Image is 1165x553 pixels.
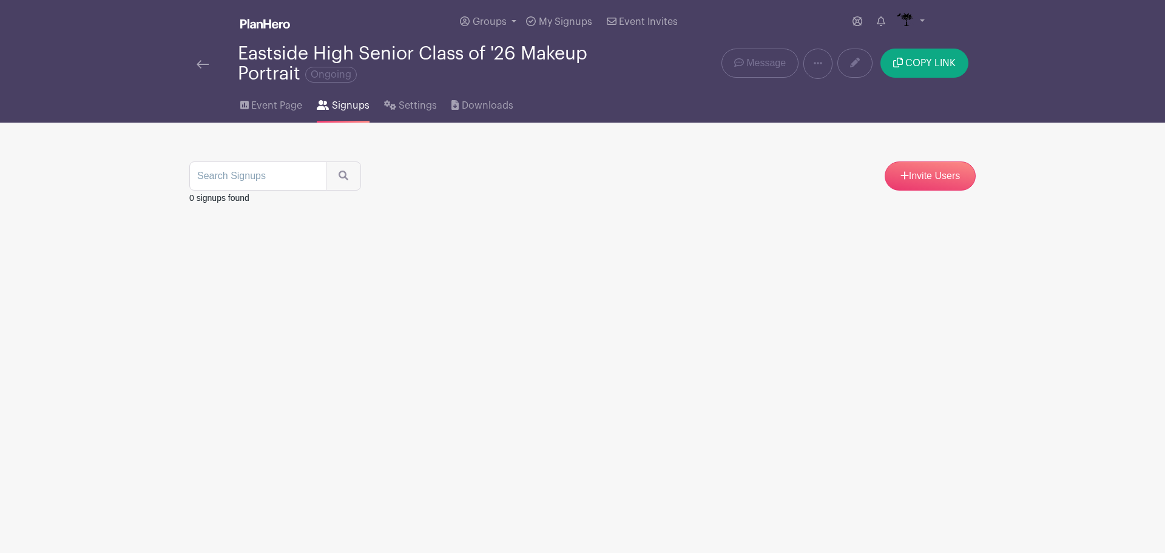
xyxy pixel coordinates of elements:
span: COPY LINK [905,58,956,68]
img: logo_white-6c42ec7e38ccf1d336a20a19083b03d10ae64f83f12c07503d8b9e83406b4c7d.svg [240,19,290,29]
a: Downloads [451,84,513,123]
span: Settings [399,98,437,113]
span: Event Page [251,98,302,113]
a: Event Page [240,84,302,123]
span: My Signups [539,17,592,27]
a: Message [721,49,799,78]
a: Signups [317,84,369,123]
img: IMAGES%20logo%20transparenT%20PNG%20s.png [895,12,914,32]
span: Ongoing [305,67,357,83]
button: COPY LINK [880,49,968,78]
a: Settings [384,84,437,123]
small: 0 signups found [189,193,249,203]
img: back-arrow-29a5d9b10d5bd6ae65dc969a981735edf675c4d7a1fe02e03b50dbd4ba3cdb55.svg [197,60,209,69]
a: Invite Users [885,161,976,191]
div: Eastside High Senior Class of '26 Makeup Portrait [238,44,631,84]
span: Groups [473,17,507,27]
span: Signups [332,98,370,113]
span: Message [746,56,786,70]
span: Event Invites [619,17,678,27]
span: Downloads [462,98,513,113]
input: Search Signups [189,161,326,191]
